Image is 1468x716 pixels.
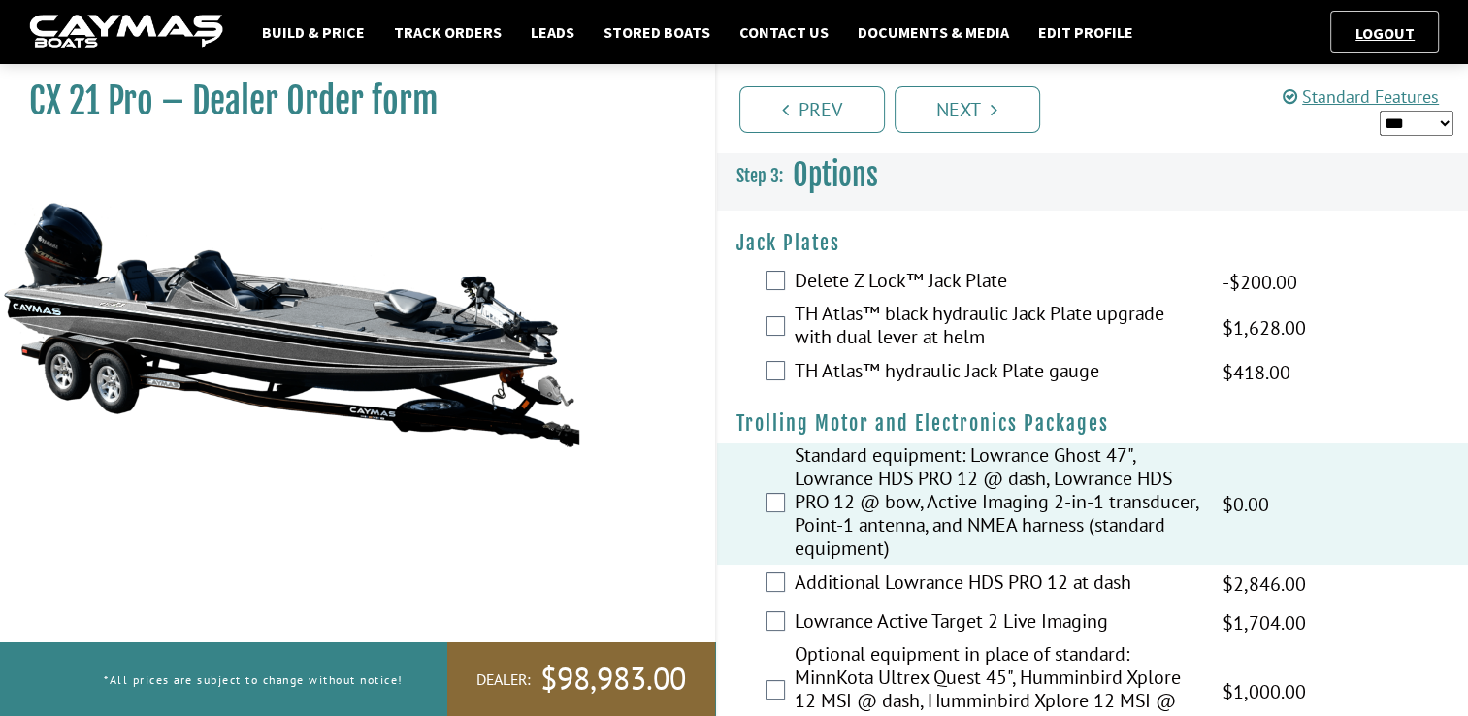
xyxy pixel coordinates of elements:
span: $1,704.00 [1223,608,1306,637]
span: -$200.00 [1223,268,1297,297]
a: Standard Features [1283,85,1439,108]
span: Dealer: [476,669,531,690]
label: Standard equipment: Lowrance Ghost 47", Lowrance HDS PRO 12 @ dash, Lowrance HDS PRO 12 @ bow, Ac... [795,443,1199,565]
span: $0.00 [1223,490,1269,519]
a: Edit Profile [1028,19,1143,45]
a: Leads [521,19,584,45]
span: $1,000.00 [1223,677,1306,706]
label: TH Atlas™ hydraulic Jack Plate gauge [795,359,1199,387]
a: Next [895,86,1040,133]
a: Track Orders [384,19,511,45]
label: Delete Z Lock™ Jack Plate [795,269,1199,297]
span: $418.00 [1223,358,1290,387]
a: Stored Boats [594,19,720,45]
a: Documents & Media [848,19,1019,45]
a: Contact Us [730,19,838,45]
a: Prev [739,86,885,133]
a: Logout [1346,23,1424,43]
p: *All prices are subject to change without notice! [104,664,404,696]
a: Dealer:$98,983.00 [447,642,715,716]
span: $98,983.00 [540,659,686,700]
a: Build & Price [252,19,375,45]
span: $2,846.00 [1223,570,1306,599]
label: TH Atlas™ black hydraulic Jack Plate upgrade with dual lever at helm [795,302,1199,353]
label: Additional Lowrance HDS PRO 12 at dash [795,570,1199,599]
h1: CX 21 Pro – Dealer Order form [29,80,667,123]
img: caymas-dealer-connect-2ed40d3bc7270c1d8d7ffb4b79bf05adc795679939227970def78ec6f6c03838.gif [29,15,223,50]
span: $1,628.00 [1223,313,1306,342]
label: Lowrance Active Target 2 Live Imaging [795,609,1199,637]
h4: Jack Plates [736,231,1450,255]
h4: Trolling Motor and Electronics Packages [736,411,1450,436]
